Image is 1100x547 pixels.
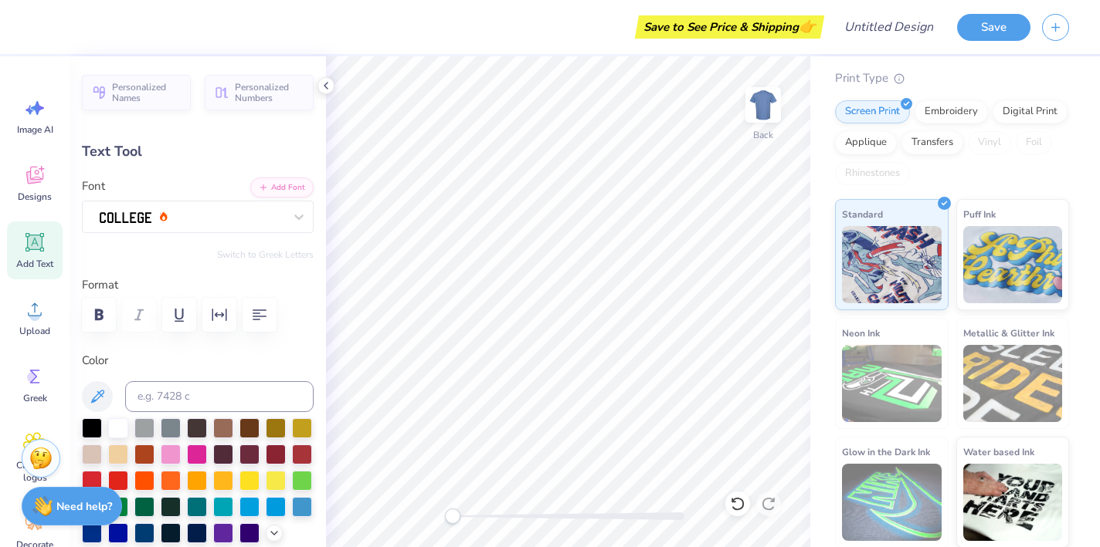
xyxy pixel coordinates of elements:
[125,381,314,412] input: e.g. 7428 c
[963,325,1054,341] span: Metallic & Glitter Ink
[915,100,988,123] div: Embroidery
[23,392,47,404] span: Greek
[9,459,60,484] span: Clipart & logos
[835,100,910,123] div: Screen Print
[835,131,897,154] div: Applique
[235,82,304,103] span: Personalized Numbers
[842,325,880,341] span: Neon Ink
[963,226,1063,303] img: Puff Ink
[82,276,314,294] label: Format
[963,345,1063,422] img: Metallic & Glitter Ink
[963,464,1063,541] img: Water based Ink
[205,75,314,110] button: Personalized Numbers
[56,499,112,514] strong: Need help?
[639,15,820,39] div: Save to See Price & Shipping
[993,100,1068,123] div: Digital Print
[82,141,314,162] div: Text Tool
[901,131,963,154] div: Transfers
[963,444,1034,460] span: Water based Ink
[835,162,910,185] div: Rhinestones
[963,206,996,222] span: Puff Ink
[82,177,105,195] label: Font
[842,226,942,303] img: Standard
[842,444,930,460] span: Glow in the Dark Ink
[16,258,53,270] span: Add Text
[82,75,191,110] button: Personalized Names
[799,17,816,35] span: 👉
[19,325,50,337] span: Upload
[835,69,1069,87] div: Print Type
[832,12,946,42] input: Untitled Design
[445,508,460,524] div: Accessibility label
[82,352,314,370] label: Color
[217,248,314,261] button: Switch to Greek Letters
[968,131,1011,154] div: Vinyl
[753,128,773,142] div: Back
[112,82,182,103] span: Personalized Names
[842,345,942,422] img: Neon Ink
[17,123,53,136] span: Image AI
[18,191,52,203] span: Designs
[957,14,1030,41] button: Save
[1016,131,1052,154] div: Foil
[842,464,942,541] img: Glow in the Dark Ink
[842,206,883,222] span: Standard
[250,177,314,198] button: Add Font
[748,89,779,120] img: Back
